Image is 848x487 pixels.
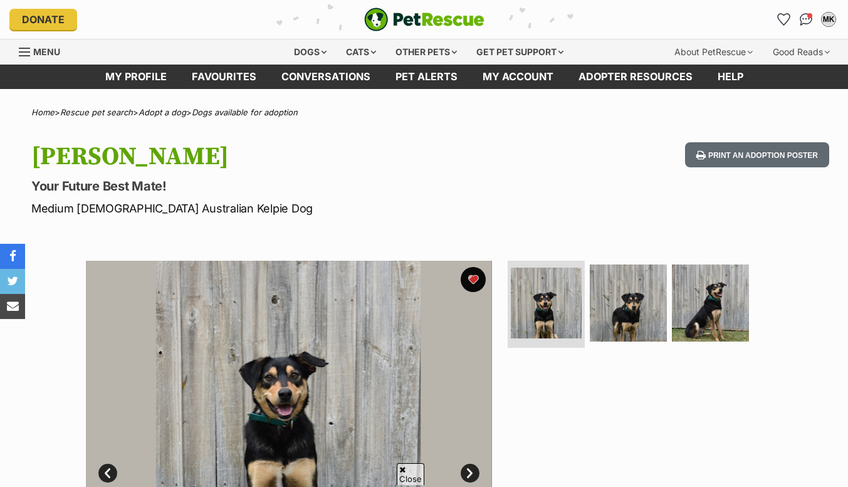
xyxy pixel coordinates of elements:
[31,142,518,171] h1: [PERSON_NAME]
[470,65,566,89] a: My account
[31,200,518,217] p: Medium [DEMOGRAPHIC_DATA] Australian Kelpie Dog
[60,107,133,117] a: Rescue pet search
[468,39,572,65] div: Get pet support
[337,39,385,65] div: Cats
[9,9,77,30] a: Donate
[179,65,269,89] a: Favourites
[192,107,298,117] a: Dogs available for adoption
[461,267,486,292] button: favourite
[566,65,705,89] a: Adopter resources
[822,13,835,26] div: MK
[819,9,839,29] button: My account
[364,8,484,31] a: PetRescue
[31,177,518,195] p: Your Future Best Mate!
[33,46,60,57] span: Menu
[705,65,756,89] a: Help
[764,39,839,65] div: Good Reads
[98,464,117,483] a: Prev
[800,13,813,26] img: chat-41dd97257d64d25036548639549fe6c8038ab92f7586957e7f3b1b290dea8141.svg
[685,142,829,168] button: Print an adoption poster
[773,9,839,29] ul: Account quick links
[796,9,816,29] a: Conversations
[590,264,667,342] img: Photo of Bert
[387,39,466,65] div: Other pets
[364,8,484,31] img: logo-e224e6f780fb5917bec1dbf3a21bbac754714ae5b6737aabdf751b685950b380.svg
[461,464,479,483] a: Next
[285,39,335,65] div: Dogs
[93,65,179,89] a: My profile
[19,39,69,62] a: Menu
[511,268,582,338] img: Photo of Bert
[383,65,470,89] a: Pet alerts
[269,65,383,89] a: conversations
[139,107,186,117] a: Adopt a dog
[397,463,424,485] span: Close
[672,264,749,342] img: Photo of Bert
[773,9,793,29] a: Favourites
[666,39,762,65] div: About PetRescue
[31,107,55,117] a: Home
